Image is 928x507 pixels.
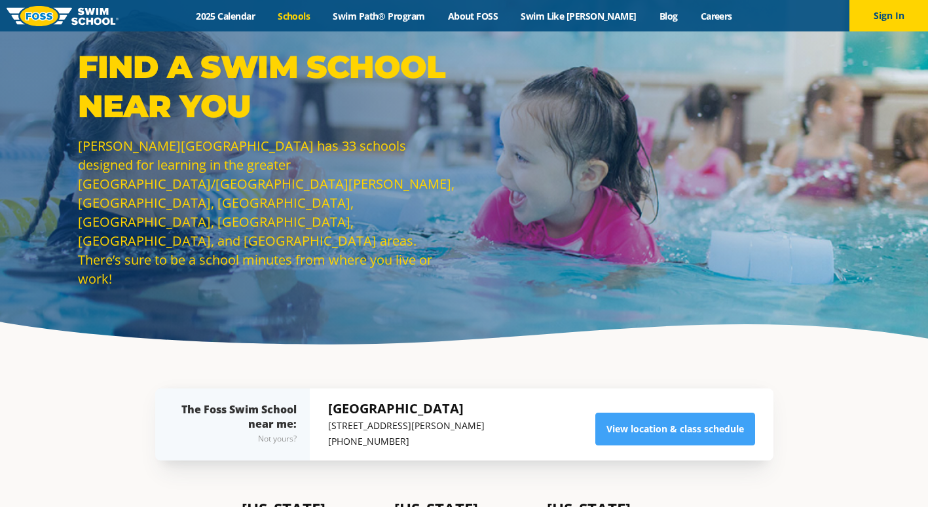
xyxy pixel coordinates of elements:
a: Schools [267,10,322,22]
a: 2025 Calendar [185,10,267,22]
h5: [GEOGRAPHIC_DATA] [328,400,485,418]
a: About FOSS [436,10,510,22]
a: Swim Like [PERSON_NAME] [510,10,648,22]
img: FOSS Swim School Logo [7,6,119,26]
p: [STREET_ADDRESS][PERSON_NAME] [328,418,485,434]
a: Careers [689,10,743,22]
p: [PHONE_NUMBER] [328,434,485,449]
a: View location & class schedule [595,413,755,445]
p: [PERSON_NAME][GEOGRAPHIC_DATA] has 33 schools designed for learning in the greater [GEOGRAPHIC_DA... [78,136,458,288]
div: The Foss Swim School near me: [181,402,297,447]
div: Not yours? [181,431,297,447]
a: Swim Path® Program [322,10,436,22]
p: Find a Swim School Near You [78,47,458,126]
a: Blog [648,10,689,22]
